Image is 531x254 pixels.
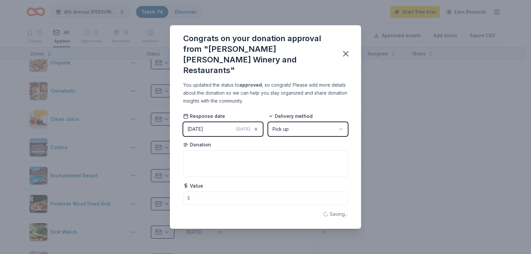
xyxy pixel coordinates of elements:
[183,122,263,136] button: [DATE][DATE]
[183,81,348,105] div: You updated the status to , so congrats! Please add more details about the donation so we can hel...
[236,127,250,132] span: [DATE]
[183,113,225,120] span: Response date
[183,141,211,148] span: Donation
[183,33,333,76] div: Congrats on your donation approval from "[PERSON_NAME] [PERSON_NAME] Winery and Restaurants"
[239,82,262,88] b: approved
[183,183,203,189] span: Value
[268,113,313,120] span: Delivery method
[188,125,203,133] div: [DATE]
